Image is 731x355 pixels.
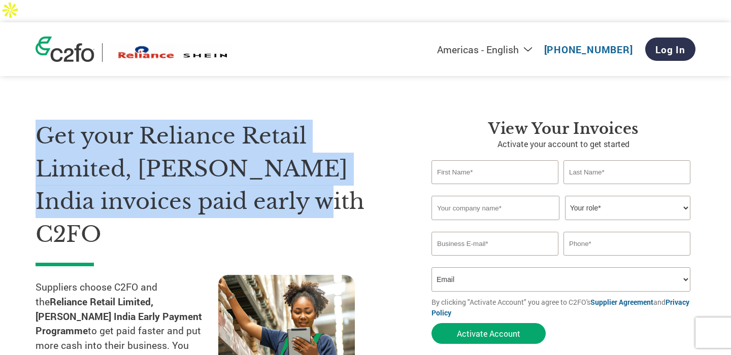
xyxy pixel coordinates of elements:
[431,232,558,256] input: Invalid Email format
[36,295,202,337] strong: Reliance Retail Limited, [PERSON_NAME] India Early Payment Programme
[565,196,690,220] select: Title/Role
[563,160,690,184] input: Last Name*
[563,232,690,256] input: Phone*
[431,221,690,228] div: Invalid company name or company name is too long
[36,120,401,251] h1: Get your Reliance Retail Limited, [PERSON_NAME] India invoices paid early with C2FO
[431,185,558,192] div: Invalid first name or first name is too long
[431,297,695,318] p: By clicking "Activate Account" you agree to C2FO's and
[563,185,690,192] div: Invalid last name or last name is too long
[431,160,558,184] input: First Name*
[110,43,232,62] img: Reliance Retail Limited, SHEIN India
[431,257,558,263] div: Inavlid Email Address
[431,297,689,317] a: Privacy Policy
[645,38,695,61] a: Log In
[544,43,633,56] a: [PHONE_NUMBER]
[563,257,690,263] div: Inavlid Phone Number
[431,138,695,150] p: Activate your account to get started
[431,323,546,344] button: Activate Account
[431,196,559,220] input: Your company name*
[590,297,653,307] a: Supplier Agreement
[431,120,695,138] h3: View your invoices
[36,37,94,62] img: c2fo logo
